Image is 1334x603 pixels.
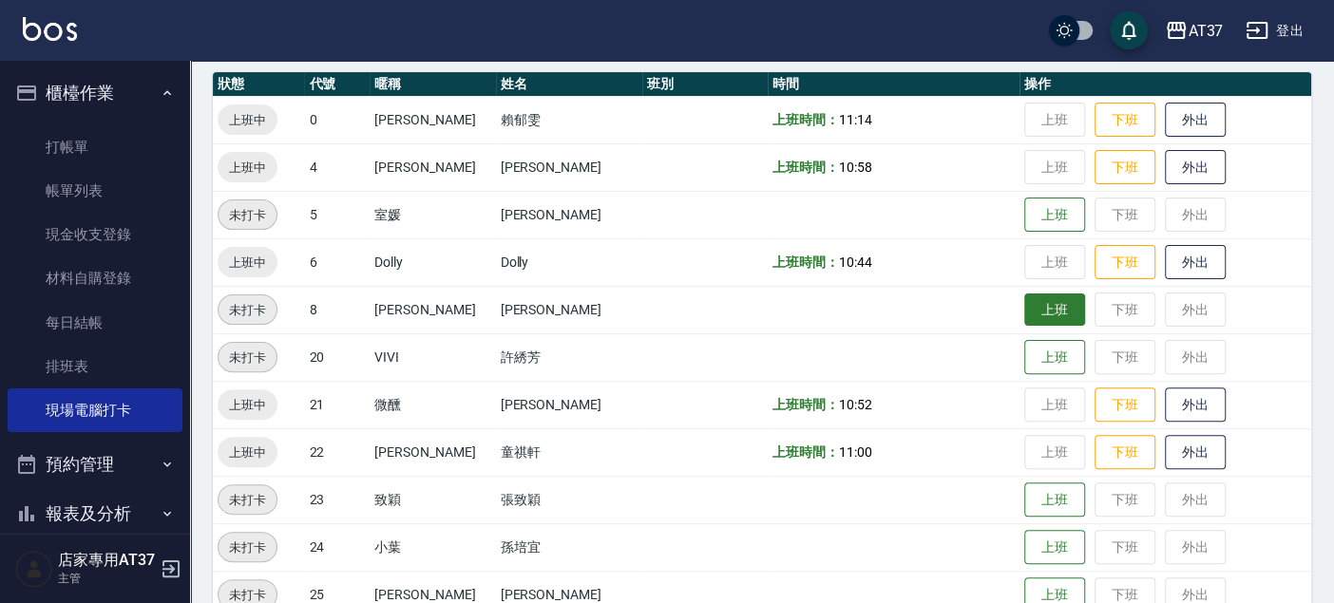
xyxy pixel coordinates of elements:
[218,110,277,130] span: 上班中
[496,191,642,238] td: [PERSON_NAME]
[8,256,182,300] a: 材料自購登錄
[772,160,839,175] b: 上班時間：
[496,286,642,333] td: [PERSON_NAME]
[370,143,495,191] td: [PERSON_NAME]
[8,440,182,489] button: 預約管理
[304,428,370,476] td: 22
[8,213,182,256] a: 現金收支登錄
[370,428,495,476] td: [PERSON_NAME]
[1110,11,1148,49] button: save
[839,444,872,460] span: 11:00
[23,17,77,41] img: Logo
[304,476,370,523] td: 23
[642,72,768,97] th: 班別
[772,397,839,412] b: 上班時間：
[496,476,642,523] td: 張致穎
[1165,103,1226,138] button: 外出
[1020,72,1311,97] th: 操作
[768,72,1020,97] th: 時間
[219,537,276,557] span: 未打卡
[772,444,839,460] b: 上班時間：
[772,254,839,270] b: 上班時間：
[370,238,495,286] td: Dolly
[1024,293,1085,327] button: 上班
[8,301,182,345] a: 每日結帳
[304,333,370,381] td: 20
[1165,245,1226,280] button: 外出
[8,125,182,169] a: 打帳單
[1095,150,1155,185] button: 下班
[496,72,642,97] th: 姓名
[496,143,642,191] td: [PERSON_NAME]
[839,254,872,270] span: 10:44
[839,160,872,175] span: 10:58
[304,523,370,571] td: 24
[219,490,276,510] span: 未打卡
[496,333,642,381] td: 許綉芳
[219,205,276,225] span: 未打卡
[8,345,182,388] a: 排班表
[370,476,495,523] td: 致穎
[304,286,370,333] td: 8
[1095,245,1155,280] button: 下班
[304,191,370,238] td: 5
[1165,150,1226,185] button: 外出
[213,72,304,97] th: 狀態
[496,381,642,428] td: [PERSON_NAME]
[370,523,495,571] td: 小葉
[370,286,495,333] td: [PERSON_NAME]
[839,397,872,412] span: 10:52
[370,96,495,143] td: [PERSON_NAME]
[772,112,839,127] b: 上班時間：
[219,348,276,367] span: 未打卡
[1165,387,1226,423] button: 外出
[218,253,277,273] span: 上班中
[496,428,642,476] td: 童祺軒
[218,158,277,178] span: 上班中
[370,381,495,428] td: 微醺
[8,68,182,118] button: 櫃檯作業
[15,550,53,588] img: Person
[304,381,370,428] td: 21
[1165,435,1226,470] button: 外出
[1188,19,1223,43] div: AT37
[1095,387,1155,423] button: 下班
[304,96,370,143] td: 0
[1238,13,1311,48] button: 登出
[1095,435,1155,470] button: 下班
[58,551,155,570] h5: 店家專用AT37
[1024,340,1085,375] button: 上班
[218,443,277,462] span: 上班中
[496,523,642,571] td: 孫培宜
[496,96,642,143] td: 賴郁雯
[218,395,277,415] span: 上班中
[8,169,182,213] a: 帳單列表
[304,143,370,191] td: 4
[370,191,495,238] td: 室媛
[58,570,155,587] p: 主管
[1024,482,1085,518] button: 上班
[1157,11,1230,50] button: AT37
[8,489,182,538] button: 報表及分析
[1095,103,1155,138] button: 下班
[370,333,495,381] td: VIVI
[8,388,182,432] a: 現場電腦打卡
[496,238,642,286] td: Dolly
[304,238,370,286] td: 6
[304,72,370,97] th: 代號
[370,72,495,97] th: 暱稱
[1024,198,1085,233] button: 上班
[219,300,276,320] span: 未打卡
[839,112,872,127] span: 11:14
[1024,530,1085,565] button: 上班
